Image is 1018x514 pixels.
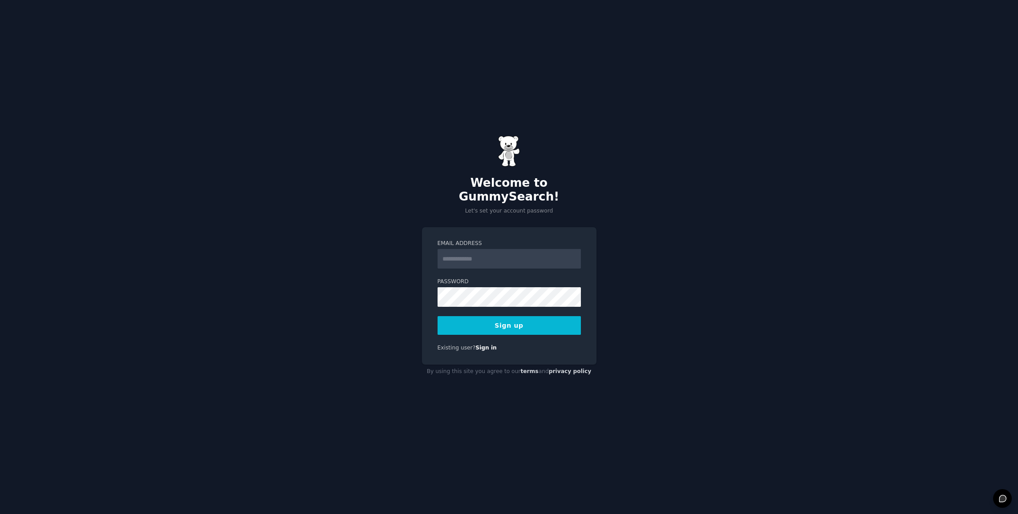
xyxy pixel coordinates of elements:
[475,345,497,351] a: Sign in
[438,240,581,248] label: Email Address
[498,136,520,167] img: Gummy Bear
[438,345,476,351] span: Existing user?
[422,365,596,379] div: By using this site you agree to our and
[438,278,581,286] label: Password
[520,368,538,374] a: terms
[438,316,581,335] button: Sign up
[422,176,596,204] h2: Welcome to GummySearch!
[549,368,592,374] a: privacy policy
[422,207,596,215] p: Let's set your account password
